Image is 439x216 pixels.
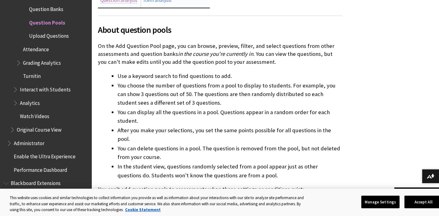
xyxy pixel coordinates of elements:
[117,108,342,125] li: You can display all the questions in a pool. Questions appear in a random order for each student.
[98,23,342,36] span: About question pools
[394,187,439,199] a: Back to top
[178,50,253,57] span: in the course you're currently in
[23,71,41,79] span: Turnitin
[98,185,342,193] p: You can't add question pools to assessments when these settings or conditions exist:
[98,42,342,66] p: On the Add Question Pool page, you can browse, preview, filter, and select questions from other a...
[117,162,342,179] li: In the student view, questions randomly selected from a pool appear just as other questions do. S...
[29,17,65,26] span: Question Pools
[17,125,61,133] span: Original Course View
[117,81,342,107] li: You choose the number of questions from a pool to display to students. For example, you can show ...
[14,138,44,146] span: Administrator
[23,58,61,66] span: Grading Analytics
[117,126,342,143] li: After you make your selections, you set the same points possible for all questions in the pool.
[20,98,40,106] span: Analytics
[20,84,71,93] span: Interact with Students
[14,151,76,160] span: Enable the Ultra Experience
[20,111,49,119] span: Watch Videos
[125,207,161,212] a: More information about your privacy, opens in a new tab
[14,165,67,173] span: Performance Dashboard
[361,195,400,208] button: Manage Settings
[10,195,307,213] div: This website uses cookies and similar technologies to collect information you provide as well as ...
[29,31,69,39] span: Upload Questions
[29,4,63,12] span: Question Banks
[11,178,61,187] span: Blackboard Extensions
[117,144,342,161] li: You can delete questions in a pool. The question is removed from the pool, but not deleted from y...
[117,72,342,80] li: Use a keyword search to find questions to add.
[23,44,49,52] span: Attendance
